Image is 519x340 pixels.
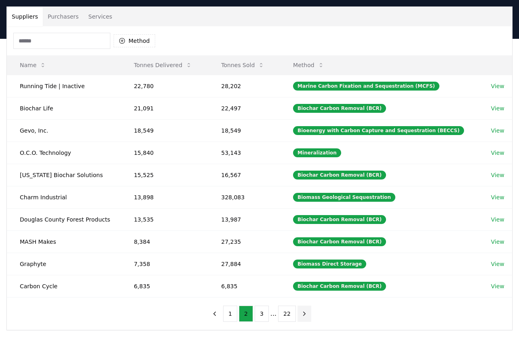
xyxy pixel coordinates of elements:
div: Mineralization [293,148,341,157]
td: 27,884 [208,253,280,275]
td: O.C.O. Technology [7,141,121,164]
button: 3 [255,306,269,322]
div: Bioenergy with Carbon Capture and Sequestration (BECCS) [293,126,464,135]
td: 53,143 [208,141,280,164]
td: 6,835 [121,275,208,297]
button: previous page [208,306,222,322]
button: Tonnes Delivered [127,57,198,73]
a: View [491,82,504,90]
a: View [491,193,504,201]
a: View [491,149,504,157]
td: 18,549 [121,119,208,141]
td: 7,358 [121,253,208,275]
td: Running Tide | Inactive [7,75,121,97]
td: 328,083 [208,186,280,208]
td: Charm Industrial [7,186,121,208]
td: 27,235 [208,230,280,253]
button: Tonnes Sold [215,57,271,73]
td: Graphyte [7,253,121,275]
button: Purchasers [43,7,84,26]
td: 16,567 [208,164,280,186]
button: 1 [223,306,237,322]
div: Biochar Carbon Removal (BCR) [293,282,386,291]
button: Method [114,34,155,47]
li: ... [270,309,276,319]
td: 6,835 [208,275,280,297]
td: 15,525 [121,164,208,186]
button: Name [13,57,53,73]
td: 13,898 [121,186,208,208]
a: View [491,215,504,224]
td: 18,549 [208,119,280,141]
td: 15,840 [121,141,208,164]
td: 13,987 [208,208,280,230]
td: 28,202 [208,75,280,97]
a: View [491,127,504,135]
td: 21,091 [121,97,208,119]
td: 8,384 [121,230,208,253]
td: 22,497 [208,97,280,119]
div: Marine Carbon Fixation and Sequestration (MCFS) [293,82,439,91]
a: View [491,104,504,112]
td: Biochar Life [7,97,121,119]
td: [US_STATE] Biochar Solutions [7,164,121,186]
a: View [491,260,504,268]
td: 22,780 [121,75,208,97]
td: 13,535 [121,208,208,230]
div: Biochar Carbon Removal (BCR) [293,104,386,113]
a: View [491,282,504,290]
button: 2 [239,306,253,322]
button: next page [297,306,311,322]
div: Biochar Carbon Removal (BCR) [293,171,386,180]
div: Biomass Direct Storage [293,260,366,268]
button: Suppliers [7,7,43,26]
a: View [491,238,504,246]
td: Carbon Cycle [7,275,121,297]
button: Services [84,7,117,26]
a: View [491,171,504,179]
div: Biomass Geological Sequestration [293,193,395,202]
button: Method [287,57,331,73]
td: MASH Makes [7,230,121,253]
div: Biochar Carbon Removal (BCR) [293,237,386,246]
td: Gevo, Inc. [7,119,121,141]
button: 22 [278,306,296,322]
div: Biochar Carbon Removal (BCR) [293,215,386,224]
td: Douglas County Forest Products [7,208,121,230]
